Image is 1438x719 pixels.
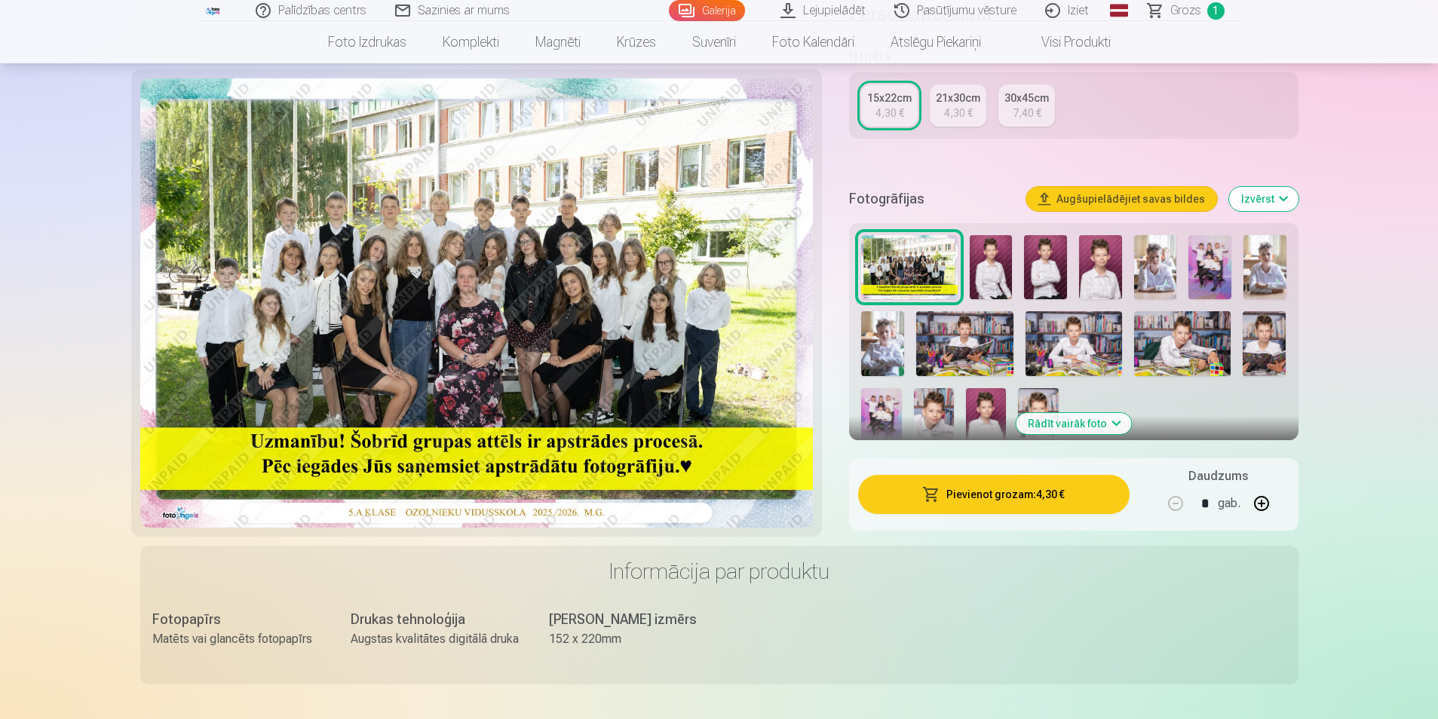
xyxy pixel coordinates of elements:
a: Foto kalendāri [754,21,872,63]
a: Atslēgu piekariņi [872,21,999,63]
div: 4,30 € [875,106,904,121]
a: Komplekti [425,21,517,63]
button: Rādīt vairāk foto [1016,413,1131,434]
div: 30x45cm [1004,90,1049,106]
a: 30x45cm7,40 € [998,84,1055,127]
a: 15x22cm4,30 € [861,84,918,127]
span: 1 [1207,2,1225,20]
a: Magnēti [517,21,599,63]
div: Augstas kvalitātes digitālā druka [351,630,519,648]
div: 21x30cm [936,90,980,106]
a: Suvenīri [674,21,754,63]
h5: Fotogrāfijas [849,188,1013,210]
div: Fotopapīrs [152,609,320,630]
div: 7,40 € [1013,106,1041,121]
div: 4,30 € [944,106,973,121]
button: Augšupielādējiet savas bildes [1026,187,1217,211]
span: Grozs [1170,2,1201,20]
a: Krūzes [599,21,674,63]
div: 152 x 220mm [549,630,717,648]
div: 15x22cm [867,90,912,106]
a: 21x30cm4,30 € [930,84,986,127]
div: Drukas tehnoloģija [351,609,519,630]
a: Foto izdrukas [310,21,425,63]
h3: Informācija par produktu [152,558,1286,585]
div: gab. [1218,485,1240,522]
a: Visi produkti [999,21,1129,63]
div: [PERSON_NAME] izmērs [549,609,717,630]
button: Pievienot grozam:4,30 € [858,475,1129,514]
img: /fa1 [205,6,222,15]
div: Matēts vai glancēts fotopapīrs [152,630,320,648]
h5: Daudzums [1188,467,1248,485]
button: Izvērst [1229,187,1298,211]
